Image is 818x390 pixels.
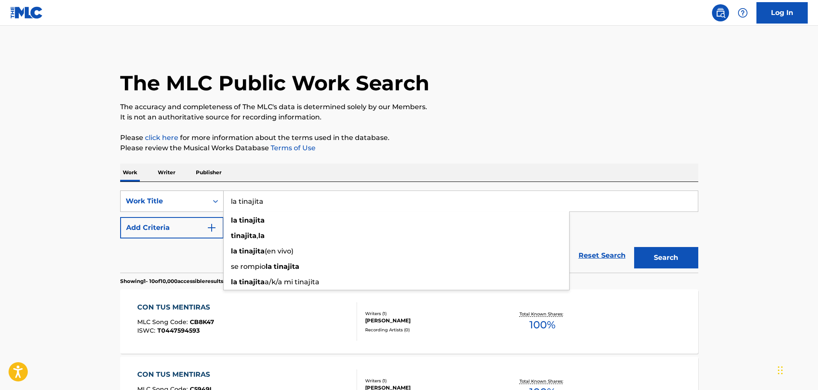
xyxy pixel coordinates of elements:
strong: tinajita [239,216,265,224]
strong: la [258,232,265,240]
p: Total Known Shares: [520,378,565,384]
a: Reset Search [574,246,630,265]
img: MLC Logo [10,6,43,19]
button: Add Criteria [120,217,224,238]
span: a/k/a mi tinajita [265,278,319,286]
a: CON TUS MENTIRASMLC Song Code:CB8K47ISWC:T0447594593Writers (1)[PERSON_NAME]Recording Artists (0)... [120,289,698,354]
strong: la [231,278,237,286]
p: It is not an authoritative source for recording information. [120,112,698,122]
span: 100 % [529,317,555,333]
div: Writers ( 1 ) [365,378,494,384]
div: Work Title [126,196,203,206]
form: Search Form [120,191,698,273]
p: Please review the Musical Works Database [120,143,698,153]
p: Please for more information about the terms used in the database. [120,133,698,143]
p: The accuracy and completeness of The MLC's data is determined solely by our Members. [120,102,698,112]
button: Search [634,247,698,268]
div: Help [734,4,751,21]
iframe: Chat Widget [775,349,818,390]
strong: la [231,247,237,255]
div: Drag [778,357,783,383]
img: help [738,8,748,18]
span: ISWC : [137,327,157,334]
span: CB8K47 [190,318,214,326]
p: Work [120,164,140,182]
span: , [257,232,258,240]
span: MLC Song Code : [137,318,190,326]
strong: tinajita [239,247,265,255]
strong: tinajita [239,278,265,286]
strong: tinajita [274,262,299,271]
div: Recording Artists ( 0 ) [365,327,494,333]
span: T0447594593 [157,327,200,334]
p: Publisher [193,164,224,182]
strong: la [231,216,237,224]
div: CON TUS MENTIRAS [137,369,214,380]
p: Total Known Shares: [520,311,565,317]
div: CON TUS MENTIRAS [137,302,214,313]
strong: la [266,262,272,271]
div: Writers ( 1 ) [365,310,494,317]
div: [PERSON_NAME] [365,317,494,325]
span: se rompio [231,262,266,271]
a: Terms of Use [269,144,316,152]
p: Showing 1 - 10 of 10,000 accessible results (Total 825,693 ) [120,277,261,285]
img: search [715,8,726,18]
span: (en vivo) [265,247,293,255]
p: Writer [155,164,178,182]
strong: tinajita [231,232,257,240]
a: Log In [756,2,808,24]
a: Public Search [712,4,729,21]
h1: The MLC Public Work Search [120,70,429,96]
img: 9d2ae6d4665cec9f34b9.svg [207,223,217,233]
a: click here [145,134,178,142]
